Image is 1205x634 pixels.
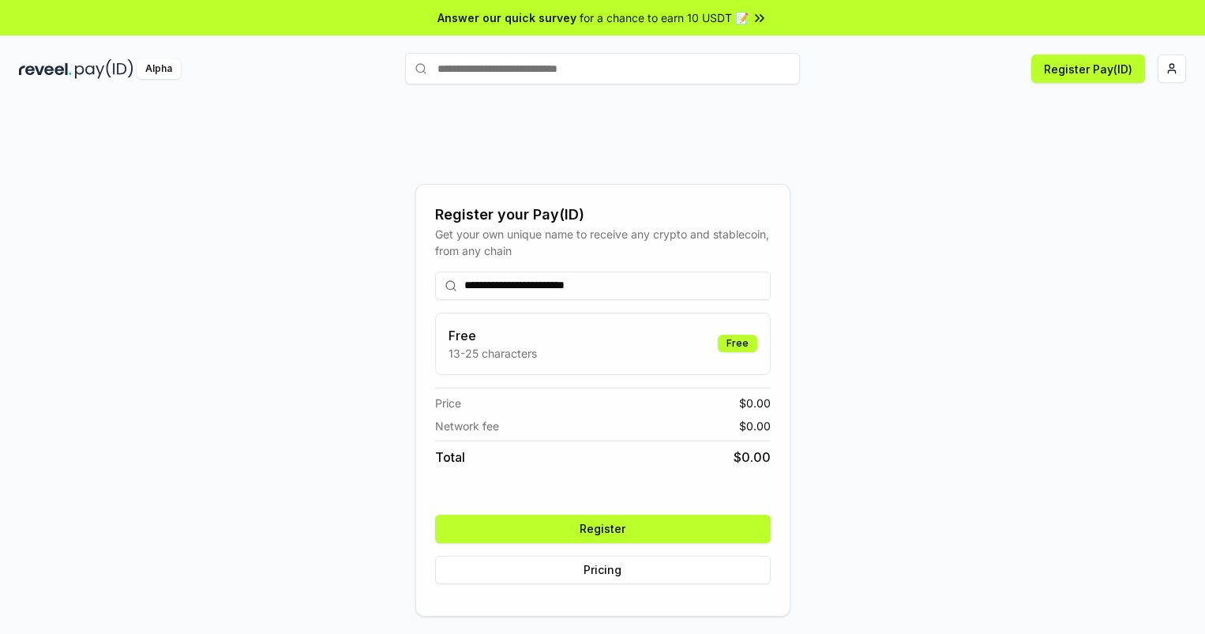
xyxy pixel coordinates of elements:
[435,515,771,543] button: Register
[19,59,72,79] img: reveel_dark
[435,226,771,259] div: Get your own unique name to receive any crypto and stablecoin, from any chain
[1031,54,1145,83] button: Register Pay(ID)
[739,418,771,434] span: $ 0.00
[435,448,465,467] span: Total
[449,345,537,362] p: 13-25 characters
[435,556,771,584] button: Pricing
[739,395,771,411] span: $ 0.00
[437,9,576,26] span: Answer our quick survey
[435,418,499,434] span: Network fee
[435,204,771,226] div: Register your Pay(ID)
[75,59,133,79] img: pay_id
[580,9,749,26] span: for a chance to earn 10 USDT 📝
[137,59,181,79] div: Alpha
[734,448,771,467] span: $ 0.00
[718,335,757,352] div: Free
[449,326,537,345] h3: Free
[435,395,461,411] span: Price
